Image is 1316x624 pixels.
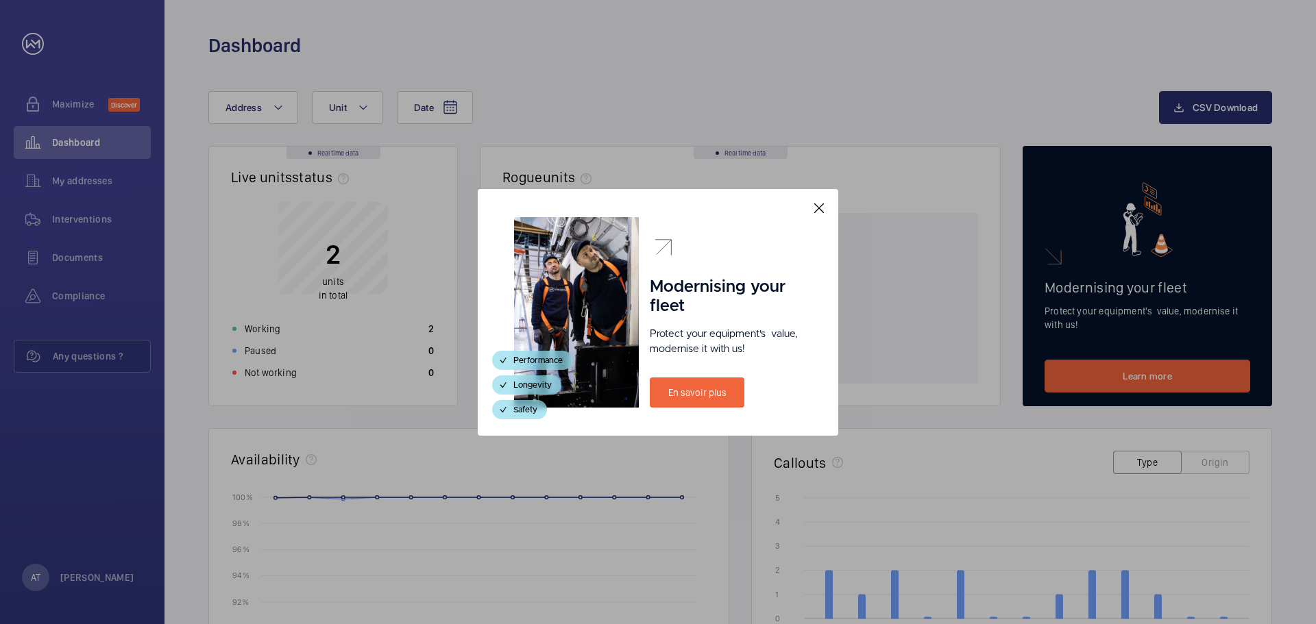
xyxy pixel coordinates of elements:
[650,327,802,357] p: Protect your equipment's value, modernise it with us!
[492,400,547,419] div: Safety
[650,377,744,408] a: En savoir plus
[650,277,802,316] h1: Modernising your fleet
[492,351,572,370] div: Performance
[492,375,561,395] div: Longevity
